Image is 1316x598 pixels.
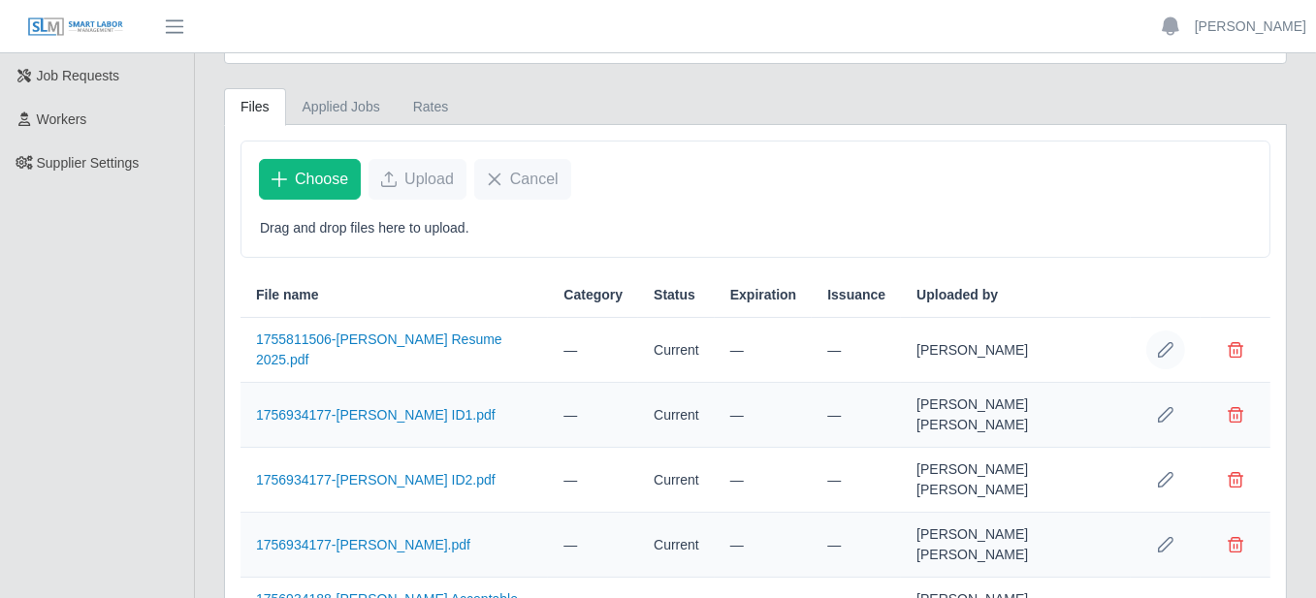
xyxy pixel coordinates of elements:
td: — [715,383,812,448]
td: Current [638,318,715,383]
td: — [548,383,638,448]
td: Current [638,383,715,448]
td: — [548,448,638,513]
td: — [715,318,812,383]
span: Status [654,285,695,305]
a: 1756934177-[PERSON_NAME].pdf [256,537,470,552]
button: Delete file [1216,460,1255,499]
a: Rates [397,88,465,126]
button: Delete file [1216,330,1255,369]
a: 1756934177-[PERSON_NAME] ID2.pdf [256,472,496,488]
button: Choose [259,159,361,200]
td: — [715,448,812,513]
td: Current [638,448,715,513]
span: Choose [295,168,348,191]
p: Drag and drop files here to upload. [260,218,1251,238]
span: Cancel [510,168,559,191]
a: 1756934177-[PERSON_NAME] ID1.pdf [256,407,496,423]
button: Delete file [1216,395,1255,434]
td: — [548,318,638,383]
span: Job Requests [37,68,120,83]
td: — [812,448,901,513]
button: Cancel [474,159,571,200]
a: [PERSON_NAME] [1195,16,1306,37]
td: — [812,383,901,448]
td: — [812,318,901,383]
span: Upload [404,168,454,191]
span: Issuance [827,285,885,305]
a: Applied Jobs [286,88,397,126]
button: Row Edit [1146,525,1185,564]
td: [PERSON_NAME] [PERSON_NAME] [901,448,1131,513]
button: Upload [369,159,466,200]
a: 1755811506-[PERSON_NAME] Resume 2025.pdf [256,331,502,367]
td: [PERSON_NAME] [901,318,1131,383]
span: Category [563,285,623,305]
span: Supplier Settings [37,155,140,171]
span: Workers [37,111,87,127]
button: Delete file [1216,525,1255,564]
td: — [548,513,638,578]
button: Row Edit [1146,460,1185,499]
img: SLM Logo [27,16,124,38]
span: File name [256,285,319,305]
span: Expiration [730,285,796,305]
span: Uploaded by [916,285,998,305]
button: Row Edit [1146,395,1185,434]
td: — [715,513,812,578]
td: Current [638,513,715,578]
td: [PERSON_NAME] [PERSON_NAME] [901,513,1131,578]
td: [PERSON_NAME] [PERSON_NAME] [901,383,1131,448]
a: Files [224,88,286,126]
button: Row Edit [1146,330,1185,369]
td: — [812,513,901,578]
